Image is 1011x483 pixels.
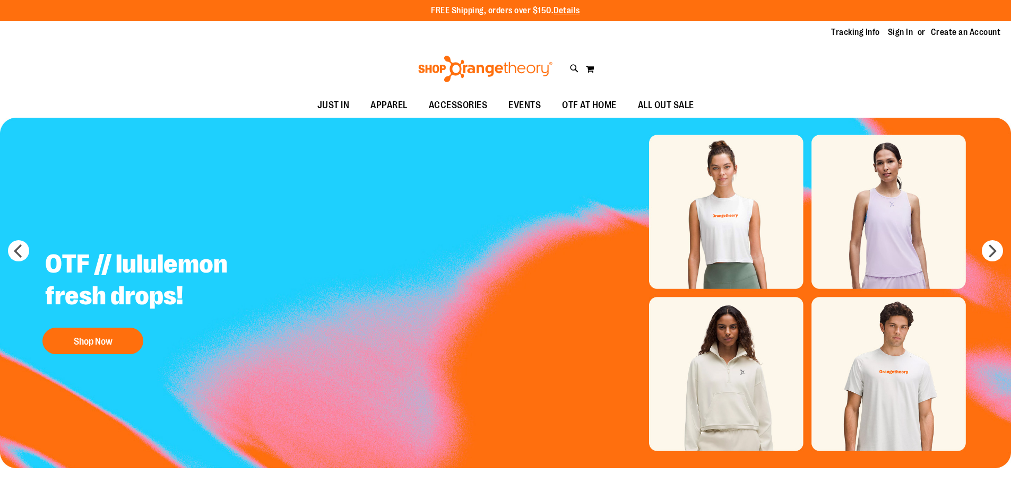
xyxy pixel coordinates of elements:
span: ACCESSORIES [429,93,488,117]
p: FREE Shipping, orders over $150. [431,5,580,17]
button: prev [8,240,29,261]
a: Sign In [888,27,913,38]
button: Shop Now [42,328,143,354]
img: Shop Orangetheory [417,56,554,82]
a: Create an Account [931,27,1001,38]
span: OTF AT HOME [562,93,617,117]
a: OTF // lululemon fresh drops! Shop Now [37,240,301,359]
a: Tracking Info [831,27,880,38]
button: next [982,240,1003,261]
span: EVENTS [508,93,541,117]
a: Details [554,6,580,15]
span: ALL OUT SALE [638,93,694,117]
h2: OTF // lululemon fresh drops! [37,240,301,322]
span: APPAREL [370,93,408,117]
span: JUST IN [317,93,350,117]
